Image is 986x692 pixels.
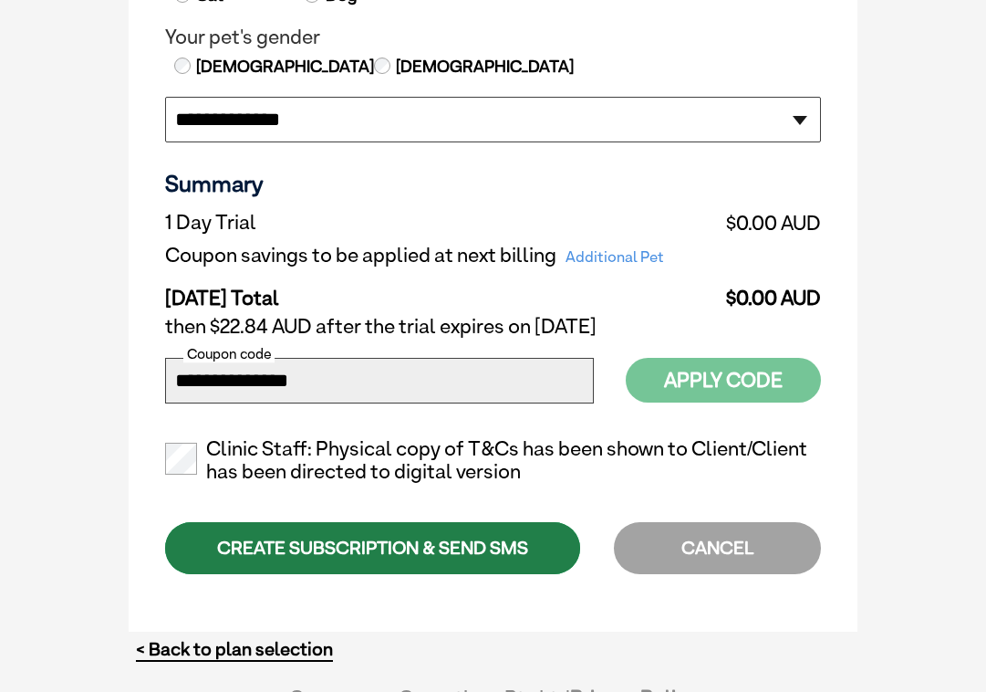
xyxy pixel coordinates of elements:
[165,310,821,343] td: then $22.84 AUD after the trial expires on [DATE]
[165,443,197,475] input: Clinic Staff: Physical copy of T&Cs has been shown to Client/Client has been directed to digital ...
[165,272,714,310] td: [DATE] Total
[165,170,821,197] h3: Summary
[714,272,821,310] td: $0.00 AUD
[165,206,714,239] td: 1 Day Trial
[165,437,821,485] label: Clinic Staff: Physical copy of T&Cs has been shown to Client/Client has been directed to digital ...
[183,346,275,362] label: Coupon code
[714,206,821,239] td: $0.00 AUD
[165,239,714,272] td: Coupon savings to be applied at next billing
[136,638,333,661] a: < Back to plan selection
[614,522,821,574] div: CANCEL
[556,245,673,270] span: Additional Pet
[165,522,580,574] div: CREATE SUBSCRIPTION & SEND SMS
[165,26,821,49] legend: Your pet's gender
[626,358,821,403] button: Apply Code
